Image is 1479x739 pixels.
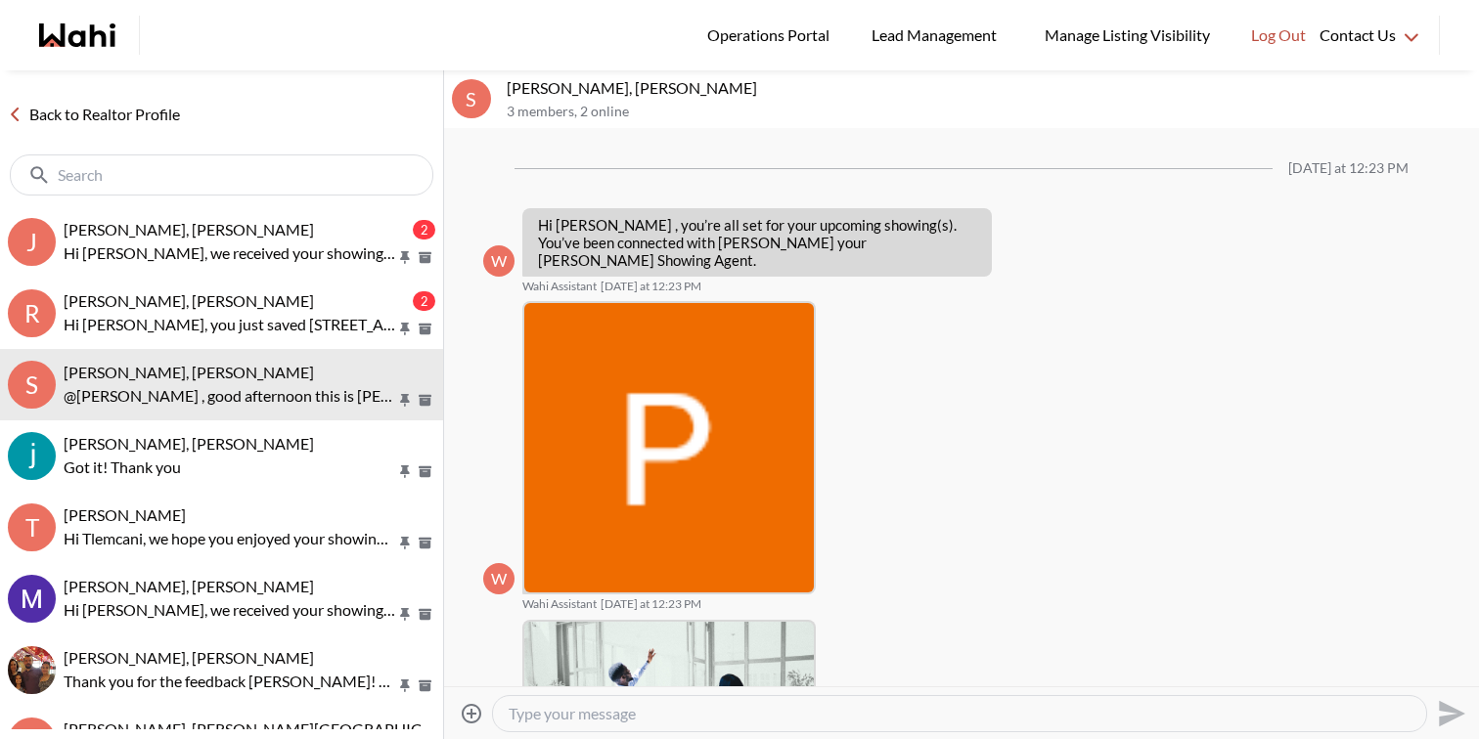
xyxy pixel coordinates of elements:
[396,677,414,694] button: Pin
[64,456,396,479] p: Got it! Thank you
[415,535,435,551] button: Archive
[64,434,314,453] span: [PERSON_NAME], [PERSON_NAME]
[58,165,389,185] input: Search
[452,79,491,118] div: S
[1427,691,1471,735] button: Send
[64,220,314,239] span: [PERSON_NAME], [PERSON_NAME]
[8,503,56,551] div: T
[64,363,314,381] span: [PERSON_NAME], [PERSON_NAME]
[1288,160,1409,177] div: [DATE] at 12:23 PM
[8,361,56,409] div: S
[522,596,597,612] span: Wahi Assistant
[64,384,396,408] p: @[PERSON_NAME] , good afternoon this is [PERSON_NAME] here [PERSON_NAME] Showing Agent ........Yo...
[64,291,314,310] span: [PERSON_NAME], [PERSON_NAME]
[707,22,836,48] span: Operations Portal
[415,392,435,409] button: Archive
[8,289,56,337] div: R
[64,598,396,622] p: Hi [PERSON_NAME], we received your showing requests - exciting 🎉 . We will be in touch shortly.
[8,575,56,623] img: M
[415,606,435,623] button: Archive
[64,670,396,693] p: Thank you for the feedback [PERSON_NAME]! Please let us know if you have any questions!
[601,596,701,612] time: 2025-10-13T16:23:52.295Z
[507,78,1471,98] p: [PERSON_NAME], [PERSON_NAME]
[509,704,1411,723] textarea: Type your message
[64,648,314,667] span: [PERSON_NAME], [PERSON_NAME]
[522,279,597,294] span: Wahi Assistant
[1251,22,1306,48] span: Log Out
[415,321,435,337] button: Archive
[396,606,414,623] button: Pin
[483,245,515,277] div: W
[64,505,186,524] span: [PERSON_NAME]
[64,241,396,265] p: Hi [PERSON_NAME], we received your showing requests - exciting 🎉 . We will be in touch shortly.
[8,646,56,694] div: Ourayna Zammali, Faraz
[415,249,435,266] button: Archive
[415,677,435,694] button: Archive
[8,218,56,266] div: J
[507,104,1471,120] p: 3 members , 2 online
[872,22,1004,48] span: Lead Management
[601,279,701,294] time: 2025-10-13T16:23:51.348Z
[413,220,435,239] div: 2
[396,392,414,409] button: Pin
[64,719,472,738] span: [PERSON_NAME], [PERSON_NAME][GEOGRAPHIC_DATA]
[396,321,414,337] button: Pin
[8,432,56,480] img: S
[396,249,414,266] button: Pin
[415,463,435,480] button: Archive
[483,563,515,594] div: W
[524,303,814,592] img: ACg8ocK77HoWhkg8bRa2ZxafkASYfLNHcbcPSYTZ4oDG_AWZJzrXYA=s96-c
[8,646,56,694] img: O
[64,577,314,595] span: [PERSON_NAME], [PERSON_NAME]
[413,291,435,311] div: 2
[1039,22,1216,48] span: Manage Listing Visibility
[64,527,396,550] p: Hi Tlemcani, we hope you enjoyed your showings! Did the properties meet your criteria? What furth...
[39,23,115,47] a: Wahi homepage
[64,313,396,336] p: Hi [PERSON_NAME], you just saved [STREET_ADDRESS][PERSON_NAME]. Would you like to book a showing ...
[396,463,414,480] button: Pin
[396,535,414,551] button: Pin
[8,432,56,480] div: Souhel Bally, Faraz
[8,575,56,623] div: Mayada Tarabay, Faraz
[538,216,976,269] p: Hi [PERSON_NAME] , you’re all set for your upcoming showing(s). You’ve been connected with [PERSO...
